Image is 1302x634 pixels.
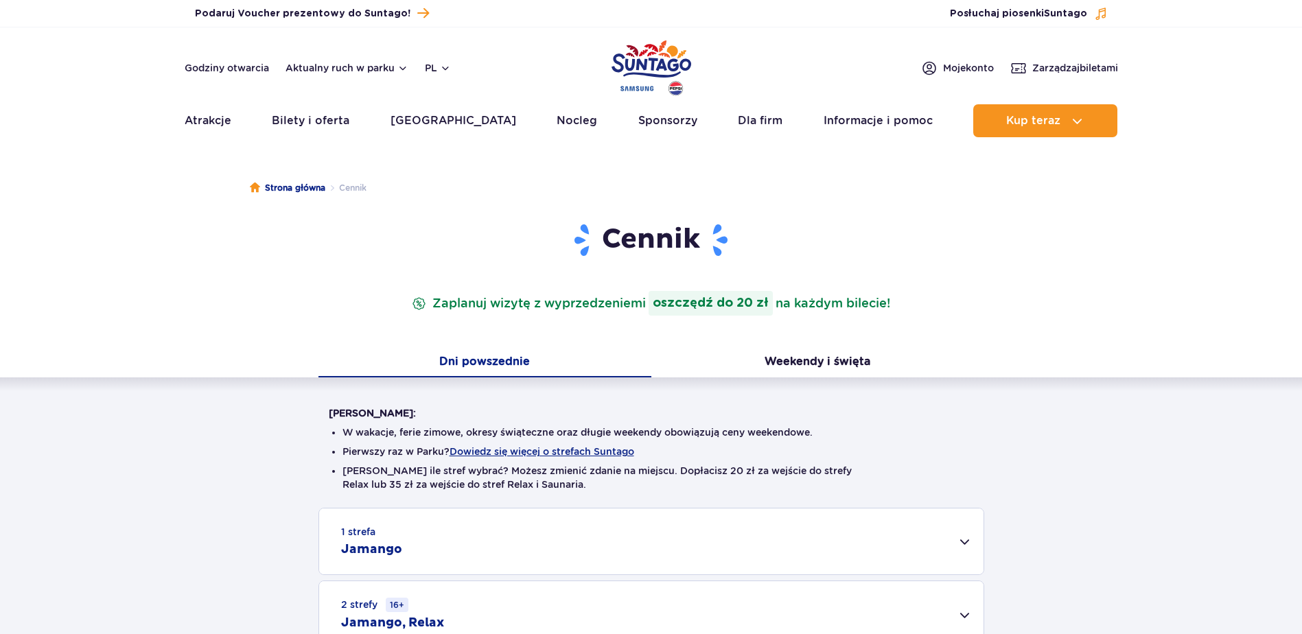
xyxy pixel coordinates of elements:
button: Posłuchaj piosenkiSuntago [950,7,1108,21]
h1: Cennik [329,222,974,258]
h2: Jamango [341,541,402,558]
a: Park of Poland [612,34,691,97]
a: Dla firm [738,104,782,137]
li: W wakacje, ferie zimowe, okresy świąteczne oraz długie weekendy obowiązują ceny weekendowe. [342,425,960,439]
button: Weekendy i święta [651,349,984,377]
small: 16+ [386,598,408,612]
small: 2 strefy [341,598,408,612]
span: Suntago [1044,9,1087,19]
li: Cennik [325,181,367,195]
a: Informacje i pomoc [824,104,933,137]
a: Atrakcje [185,104,231,137]
a: Mojekonto [921,60,994,76]
button: Dni powszednie [318,349,651,377]
a: Sponsorzy [638,104,697,137]
button: Kup teraz [973,104,1117,137]
li: [PERSON_NAME] ile stref wybrać? Możesz zmienić zdanie na miejscu. Dopłacisz 20 zł za wejście do s... [342,464,960,491]
button: pl [425,61,451,75]
span: Moje konto [943,61,994,75]
a: Zarządzajbiletami [1010,60,1118,76]
strong: oszczędź do 20 zł [649,291,773,316]
span: Posłuchaj piosenki [950,7,1087,21]
strong: [PERSON_NAME]: [329,408,416,419]
a: Godziny otwarcia [185,61,269,75]
span: Zarządzaj biletami [1032,61,1118,75]
a: Podaruj Voucher prezentowy do Suntago! [195,4,429,23]
a: [GEOGRAPHIC_DATA] [391,104,516,137]
a: Nocleg [557,104,597,137]
h2: Jamango, Relax [341,615,444,631]
span: Kup teraz [1006,115,1060,127]
a: Strona główna [250,181,325,195]
p: Zaplanuj wizytę z wyprzedzeniem na każdym bilecie! [409,291,893,316]
span: Podaruj Voucher prezentowy do Suntago! [195,7,410,21]
small: 1 strefa [341,525,375,539]
button: Aktualny ruch w parku [286,62,408,73]
button: Dowiedz się więcej o strefach Suntago [450,446,634,457]
a: Bilety i oferta [272,104,349,137]
li: Pierwszy raz w Parku? [342,445,960,458]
